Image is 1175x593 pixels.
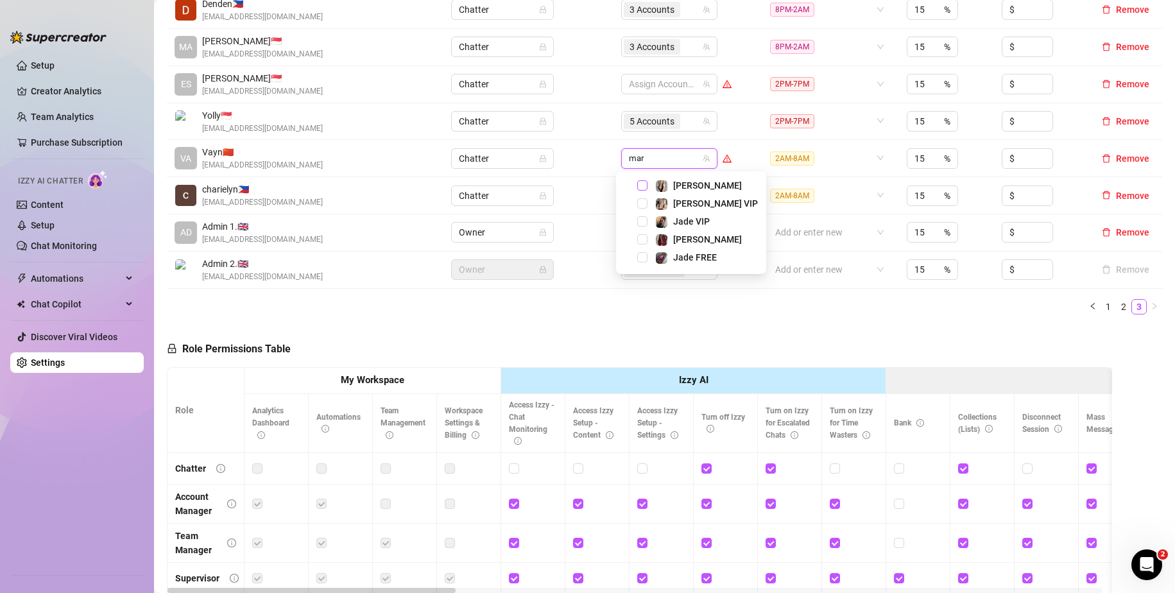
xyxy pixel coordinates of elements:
[630,114,674,128] span: 5 Accounts
[180,225,192,239] span: AD
[202,182,323,196] span: charielyn 🇵🇭
[770,189,814,203] span: 2AM-8AM
[673,198,758,209] span: [PERSON_NAME] VIP
[637,234,648,245] span: Select tree node
[10,31,107,44] img: logo-BBDzfeDw.svg
[1116,4,1149,15] span: Remove
[624,114,680,129] span: 5 Accounts
[1102,117,1111,126] span: delete
[202,257,323,271] span: Admin 2. 🇬🇧
[703,80,710,88] span: team
[445,406,483,440] span: Workspace Settings & Billing
[679,374,708,386] strong: Izzy AI
[31,132,133,153] a: Purchase Subscription
[1101,300,1115,314] a: 1
[656,216,667,228] img: Jade VIP
[703,117,710,125] span: team
[1102,191,1111,200] span: delete
[316,413,361,434] span: Automations
[707,425,714,433] span: info-circle
[1086,413,1130,434] span: Mass Message
[1102,80,1111,89] span: delete
[472,431,479,439] span: info-circle
[31,332,117,342] a: Discover Viral Videos
[656,198,667,210] img: Marie VIP
[175,490,217,518] div: Account Manager
[703,155,710,162] span: team
[630,40,674,54] span: 3 Accounts
[1151,302,1158,310] span: right
[459,223,546,242] span: Owner
[509,400,554,446] span: Access Izzy - Chat Monitoring
[17,273,27,284] span: thunderbolt
[381,406,425,440] span: Team Management
[673,216,710,227] span: Jade VIP
[791,431,798,439] span: info-circle
[673,180,742,191] span: [PERSON_NAME]
[175,259,196,280] img: Admin 2
[175,110,196,132] img: Yolly
[167,368,244,453] th: Role
[723,154,732,163] span: warning
[1116,191,1149,201] span: Remove
[1097,225,1154,240] button: Remove
[216,464,225,473] span: info-circle
[673,234,742,245] span: [PERSON_NAME]
[1097,2,1154,17] button: Remove
[573,406,613,440] span: Access Izzy Setup - Content
[1054,425,1062,433] span: info-circle
[1089,302,1097,310] span: left
[180,151,191,166] span: VA
[1158,549,1168,560] span: 2
[1102,42,1111,51] span: delete
[1132,300,1146,314] a: 3
[1147,299,1162,314] button: right
[1116,299,1131,314] li: 2
[322,425,329,433] span: info-circle
[514,437,522,445] span: info-circle
[770,40,814,54] span: 8PM-2AM
[766,406,810,440] span: Turn on Izzy for Escalated Chats
[1097,39,1154,55] button: Remove
[1022,413,1062,434] span: Disconnect Session
[1116,116,1149,126] span: Remove
[31,112,94,122] a: Team Analytics
[958,413,997,434] span: Collections (Lists)
[179,40,193,54] span: MA
[656,234,667,246] img: Valentina
[539,266,547,273] span: lock
[459,74,546,94] span: Chatter
[459,260,546,279] span: Owner
[539,192,547,200] span: lock
[1102,5,1111,14] span: delete
[459,149,546,168] span: Chatter
[202,219,323,234] span: Admin 1. 🇬🇧
[1116,227,1149,237] span: Remove
[202,48,323,60] span: [EMAIL_ADDRESS][DOMAIN_NAME]
[17,300,25,309] img: Chat Copilot
[985,425,993,433] span: info-circle
[630,3,674,17] span: 3 Accounts
[31,220,55,230] a: Setup
[770,77,814,91] span: 2PM-7PM
[1097,76,1154,92] button: Remove
[202,234,323,246] span: [EMAIL_ADDRESS][DOMAIN_NAME]
[31,60,55,71] a: Setup
[606,431,613,439] span: info-circle
[1116,42,1149,52] span: Remove
[539,117,547,125] span: lock
[202,85,323,98] span: [EMAIL_ADDRESS][DOMAIN_NAME]
[1131,299,1147,314] li: 3
[1085,299,1101,314] li: Previous Page
[1147,299,1162,314] li: Next Page
[175,571,219,585] div: Supervisor
[227,538,236,547] span: info-circle
[539,6,547,13] span: lock
[202,108,323,123] span: Yolly 🇸🇬
[703,6,710,13] span: team
[1101,299,1116,314] li: 1
[257,431,265,439] span: info-circle
[1131,549,1162,580] iframe: Intercom live chat
[723,80,732,89] span: warning
[31,268,122,289] span: Automations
